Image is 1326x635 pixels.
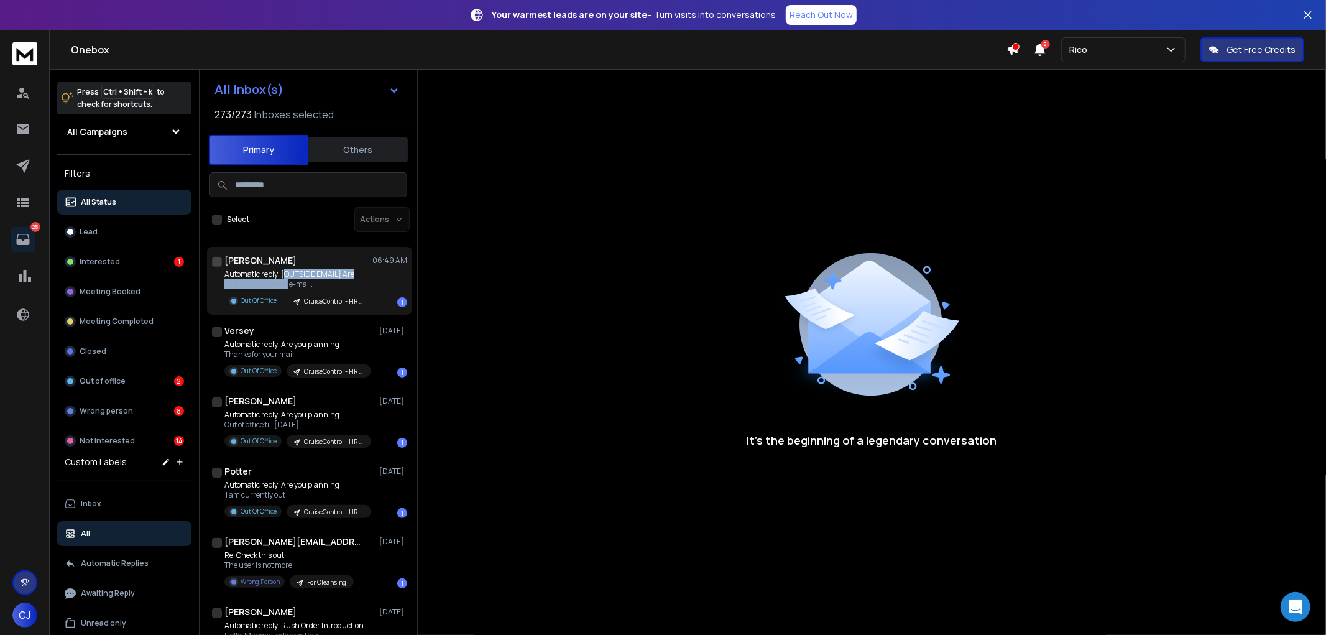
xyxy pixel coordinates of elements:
[307,578,346,587] p: For Cleansing
[224,621,374,631] p: Automatic reply: Rush Order Introduction
[80,436,135,446] p: Not Interested
[57,249,191,274] button: Interested1
[241,437,277,446] p: Out Of Office
[57,220,191,244] button: Lead
[304,437,364,447] p: CruiseControl - HR - [DATE] Rico
[397,578,407,588] div: 1
[224,535,361,548] h1: [PERSON_NAME][EMAIL_ADDRESS][PERSON_NAME][DOMAIN_NAME]
[12,603,37,628] button: CJ
[1281,592,1310,622] div: Open Intercom Messenger
[57,369,191,394] button: Out of office2
[224,254,297,267] h1: [PERSON_NAME]
[80,346,106,356] p: Closed
[81,529,90,539] p: All
[372,256,407,266] p: 06:49 AM
[80,317,154,327] p: Meeting Completed
[65,456,127,468] h3: Custom Labels
[57,339,191,364] button: Closed
[379,326,407,336] p: [DATE]
[790,9,853,21] p: Reach Out Now
[81,618,126,628] p: Unread only
[77,86,165,111] p: Press to check for shortcuts.
[12,42,37,65] img: logo
[80,406,133,416] p: Wrong person
[224,465,252,478] h1: Potter
[174,257,184,267] div: 1
[57,491,191,516] button: Inbox
[747,432,997,449] p: It’s the beginning of a legendary conversation
[224,606,297,618] h1: [PERSON_NAME]
[57,429,191,453] button: Not Interested14
[254,107,334,122] h3: Inboxes selected
[224,420,371,430] p: Out of office till [DATE]
[57,190,191,215] button: All Status
[308,136,408,164] button: Others
[304,297,364,306] p: CruiseControl - HR - [DATE] Rico
[209,135,308,165] button: Primary
[57,521,191,546] button: All
[57,551,191,576] button: Automatic Replies
[57,399,191,424] button: Wrong person8
[1227,44,1296,56] p: Get Free Credits
[397,438,407,448] div: 1
[492,9,647,21] strong: Your warmest leads are on your site
[379,607,407,617] p: [DATE]
[224,269,371,279] p: Automatic reply: [OUTSIDE EMAIL] Are
[80,376,126,386] p: Out of office
[227,215,249,225] label: Select
[81,559,149,568] p: Automatic Replies
[224,550,354,560] p: Re: Check this out.
[224,350,371,359] p: Thanks for your mail, I
[57,279,191,304] button: Meeting Booked
[174,436,184,446] div: 14
[241,296,277,305] p: Out Of Office
[379,396,407,406] p: [DATE]
[57,165,191,182] h3: Filters
[11,227,35,252] a: 25
[80,227,98,237] p: Lead
[304,508,364,517] p: CruiseControl - HR - [DATE] Rico
[80,257,120,267] p: Interested
[379,466,407,476] p: [DATE]
[214,83,283,96] h1: All Inbox(s)
[1200,37,1304,62] button: Get Free Credits
[241,507,277,516] p: Out Of Office
[786,5,857,25] a: Reach Out Now
[174,406,184,416] div: 8
[101,85,154,99] span: Ctrl + Shift + k
[174,376,184,386] div: 2
[224,480,371,490] p: Automatic reply: Are you planning
[224,410,371,420] p: Automatic reply: Are you planning
[224,340,371,350] p: Automatic reply: Are you planning
[241,577,280,586] p: Wrong Person
[379,537,407,547] p: [DATE]
[71,42,1006,57] h1: Onebox
[492,9,776,21] p: – Turn visits into conversations
[67,126,127,138] h1: All Campaigns
[224,560,354,570] p: The user is not more
[224,490,371,500] p: I am currently out
[1069,44,1092,56] p: Rico
[224,279,371,289] p: Thank you for your e-mail.
[81,499,101,509] p: Inbox
[57,119,191,144] button: All Campaigns
[397,297,407,307] div: 1
[80,287,140,297] p: Meeting Booked
[304,367,364,376] p: CruiseControl - HR - [DATE] Rico
[57,309,191,334] button: Meeting Completed
[57,581,191,606] button: Awaiting Reply
[81,197,116,207] p: All Status
[397,368,407,378] div: 1
[241,366,277,376] p: Out Of Office
[214,107,252,122] span: 273 / 273
[224,395,297,407] h1: [PERSON_NAME]
[1041,40,1050,49] span: 8
[224,325,254,337] h1: Versey
[81,588,135,598] p: Awaiting Reply
[205,77,410,102] button: All Inbox(s)
[397,508,407,518] div: 1
[30,222,40,232] p: 25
